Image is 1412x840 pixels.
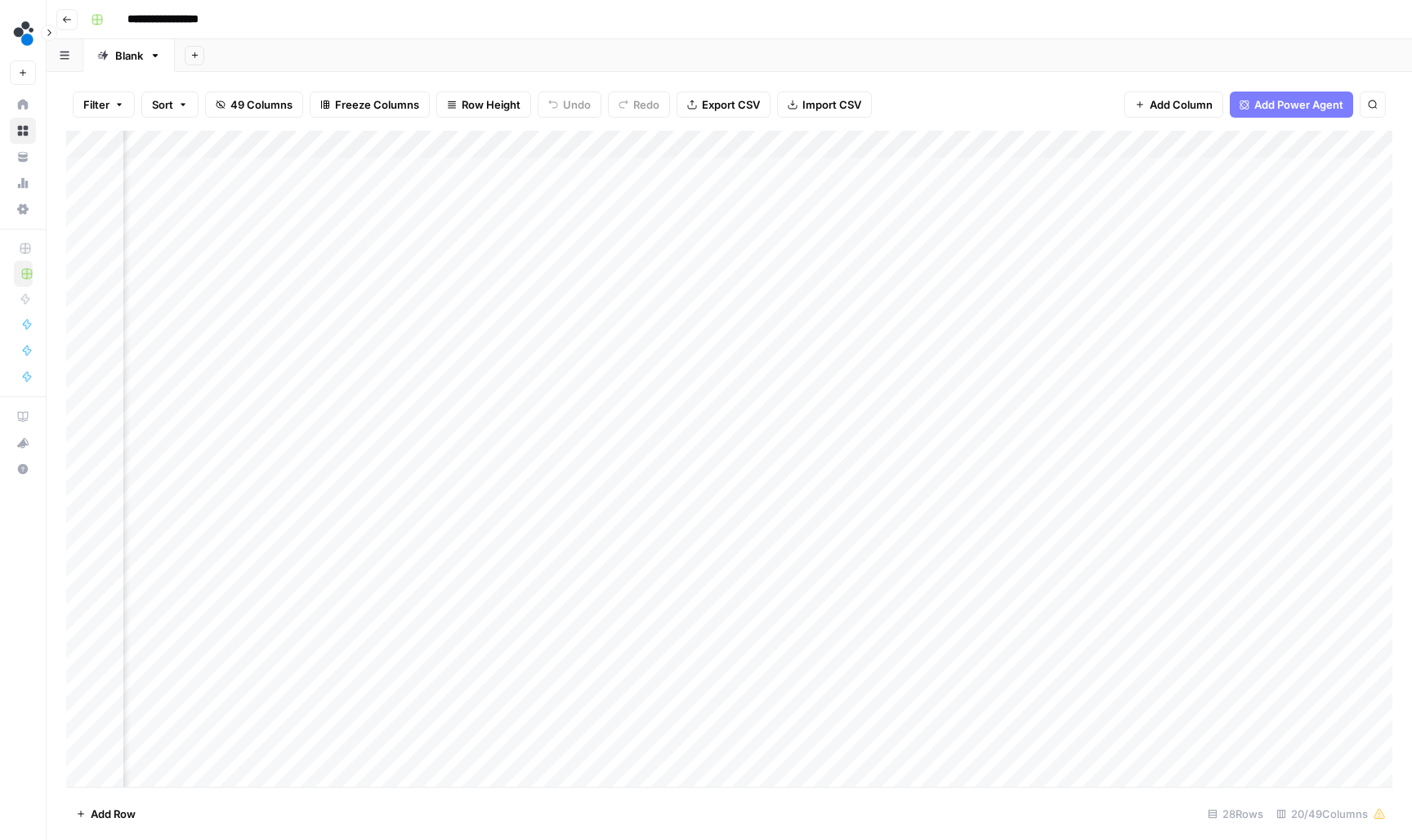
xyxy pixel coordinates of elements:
a: AirOps Academy [10,404,36,430]
a: Home [10,92,36,118]
button: Filter [73,92,135,118]
span: Redo [633,96,659,113]
button: Add Column [1124,92,1223,118]
span: Add Row [91,806,136,822]
span: Undo [563,96,591,113]
a: Settings [10,196,36,222]
span: Freeze Columns [335,96,419,113]
div: What's new? [11,431,35,455]
span: Import CSV [802,96,861,113]
span: Sort [152,96,173,113]
span: 49 Columns [230,96,293,113]
button: Export CSV [677,92,771,118]
button: Import CSV [777,92,872,118]
button: Workspace: spot.ai [10,13,36,54]
button: Redo [608,92,670,118]
button: Freeze Columns [310,92,430,118]
a: Blank [83,39,175,72]
button: Add Row [66,801,145,827]
a: Browse [10,118,36,144]
button: What's new? [10,430,36,456]
div: 28 Rows [1201,801,1270,827]
button: Sort [141,92,199,118]
div: 20/49 Columns [1270,801,1392,827]
button: Add Power Agent [1230,92,1353,118]
img: spot.ai Logo [10,19,39,48]
span: Filter [83,96,109,113]
div: Blank [115,47,143,64]
button: 49 Columns [205,92,303,118]
span: Add Column [1150,96,1213,113]
span: Row Height [462,96,521,113]
button: Help + Support [10,456,36,482]
a: Usage [10,170,36,196]
span: Add Power Agent [1254,96,1343,113]
button: Undo [538,92,601,118]
span: Export CSV [702,96,760,113]
a: Your Data [10,144,36,170]
button: Row Height [436,92,531,118]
